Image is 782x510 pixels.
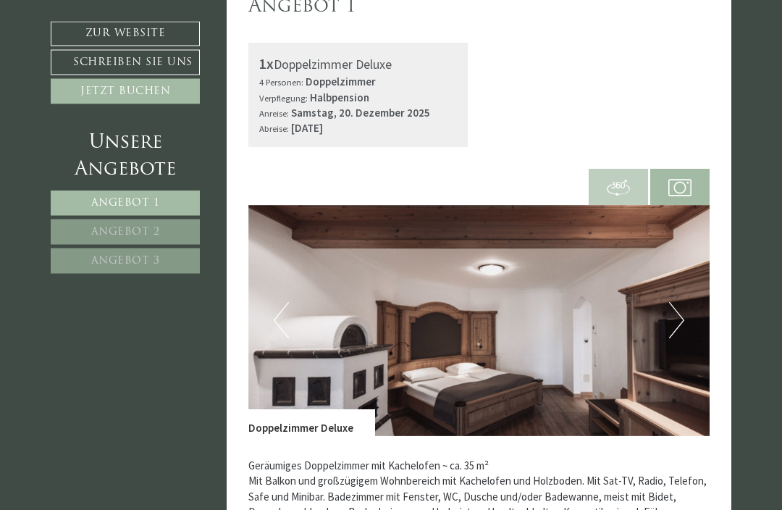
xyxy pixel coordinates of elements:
[51,130,200,183] div: Unsere Angebote
[669,303,684,339] button: Next
[195,11,266,34] div: Mittwoch
[291,122,323,135] b: [DATE]
[91,227,160,238] span: Angebot 2
[259,77,303,88] small: 4 Personen:
[259,93,308,104] small: Verpflegung:
[274,303,289,339] button: Previous
[11,38,214,80] div: Guten Tag, wie können wir Ihnen helfen?
[22,67,206,77] small: 10:13
[306,75,376,89] b: Doppelzimmer
[607,177,630,200] img: 360-grad.svg
[291,106,430,120] b: Samstag, 20. Dezember 2025
[51,79,200,104] a: Jetzt buchen
[368,382,462,407] button: Senden
[91,256,160,267] span: Angebot 3
[259,108,289,120] small: Anreise:
[259,54,458,75] div: Doppelzimmer Deluxe
[248,410,375,436] div: Doppelzimmer Deluxe
[22,41,206,52] div: Montis – Active Nature Spa
[51,50,200,75] a: Schreiben Sie uns
[91,198,160,209] span: Angebot 1
[668,177,691,200] img: camera.svg
[310,91,369,105] b: Halbpension
[259,123,289,135] small: Abreise:
[248,206,710,437] img: image
[51,22,200,46] a: Zur Website
[259,55,274,73] b: 1x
